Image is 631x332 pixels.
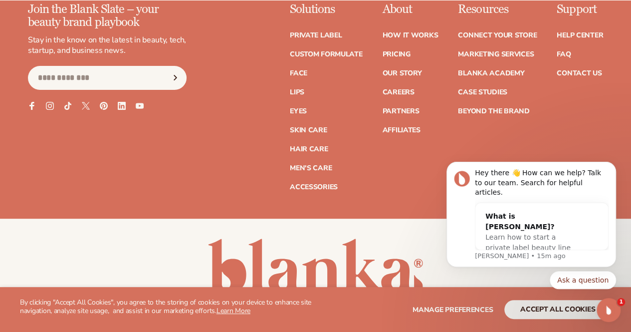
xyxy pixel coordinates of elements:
a: Careers [382,89,414,96]
p: About [382,3,438,16]
a: Custom formulate [290,51,363,58]
a: How It Works [382,32,438,39]
a: Affiliates [382,127,420,134]
a: Accessories [290,184,338,191]
a: Marketing services [458,51,534,58]
a: Contact Us [557,70,602,77]
a: Partners [382,108,419,115]
a: Private label [290,32,342,39]
a: Skin Care [290,127,327,134]
p: Resources [458,3,537,16]
a: Learn More [216,306,250,316]
a: Men's Care [290,165,332,172]
p: By clicking "Accept All Cookies", you agree to the storing of cookies on your device to enhance s... [20,299,316,316]
button: Subscribe [164,66,186,90]
button: accept all cookies [504,300,611,319]
p: Support [557,3,603,16]
a: Case Studies [458,89,507,96]
a: FAQ [557,51,571,58]
a: Blanka Academy [458,70,524,77]
a: Beyond the brand [458,108,530,115]
span: 1 [617,298,625,306]
a: Connect your store [458,32,537,39]
button: Manage preferences [413,300,493,319]
a: Our Story [382,70,421,77]
a: Pricing [382,51,410,58]
p: Stay in the know on the latest in beauty, tech, startup, and business news. [28,35,187,56]
iframe: Intercom live chat [597,298,621,322]
a: Eyes [290,108,307,115]
iframe: Intercom notifications message [431,140,631,305]
a: Lips [290,89,304,96]
p: Join the Blank Slate – your beauty brand playbook [28,3,187,29]
a: Help Center [557,32,603,39]
span: Manage preferences [413,305,493,315]
p: Solutions [290,3,363,16]
a: Hair Care [290,146,328,153]
a: Face [290,70,307,77]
